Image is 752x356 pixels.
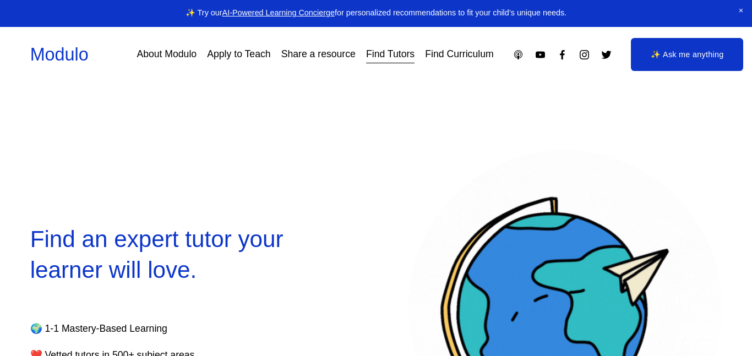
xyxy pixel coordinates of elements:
a: About Modulo [137,45,197,64]
a: Instagram [579,49,590,61]
a: Facebook [557,49,568,61]
a: AI-Powered Learning Concierge [222,8,335,17]
a: ✨ Ask me anything [631,38,743,71]
h2: Find an expert tutor your learner will love. [30,224,344,285]
a: Twitter [601,49,612,61]
a: YouTube [535,49,546,61]
a: Share a resource [281,45,356,64]
a: Find Curriculum [425,45,493,64]
a: Apple Podcasts [513,49,524,61]
p: 🌍 1-1 Mastery-Based Learning [30,320,315,338]
a: Find Tutors [366,45,415,64]
a: Modulo [30,45,89,64]
a: Apply to Teach [207,45,270,64]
